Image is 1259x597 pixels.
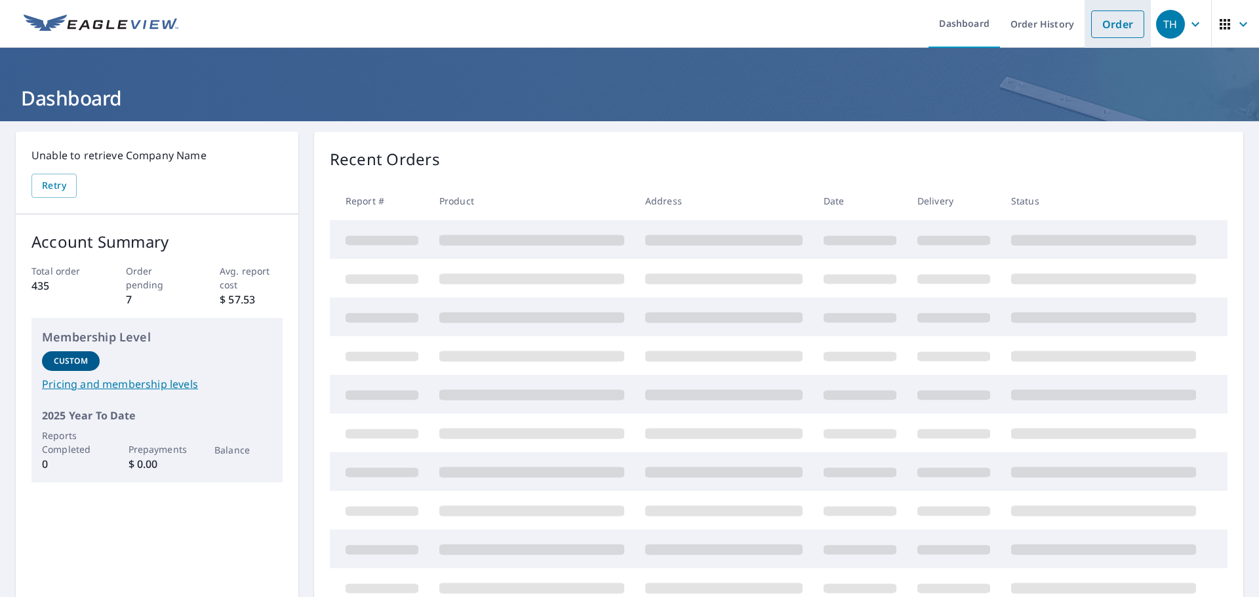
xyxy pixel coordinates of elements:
p: Custom [54,355,88,367]
p: 7 [126,292,189,307]
span: Retry [42,178,66,194]
a: Order [1091,10,1144,38]
p: Membership Level [42,328,272,346]
th: Product [429,182,635,220]
p: $ 57.53 [220,292,283,307]
th: Delivery [907,182,1001,220]
th: Address [635,182,813,220]
th: Report # [330,182,429,220]
p: 435 [31,278,94,294]
p: Reports Completed [42,429,100,456]
img: EV Logo [24,14,178,34]
p: Avg. report cost [220,264,283,292]
h1: Dashboard [16,85,1243,111]
div: TH [1156,10,1185,39]
p: 2025 Year To Date [42,408,272,423]
th: Status [1001,182,1207,220]
p: Recent Orders [330,147,440,171]
p: Prepayments [129,442,186,456]
p: 0 [42,456,100,472]
p: Balance [214,443,272,457]
p: Account Summary [31,230,283,254]
p: Unable to retrieve Company Name [31,147,283,163]
button: Retry [31,174,77,198]
a: Pricing and membership levels [42,376,272,392]
th: Date [813,182,907,220]
p: Total order [31,264,94,278]
p: Order pending [126,264,189,292]
p: $ 0.00 [129,456,186,472]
